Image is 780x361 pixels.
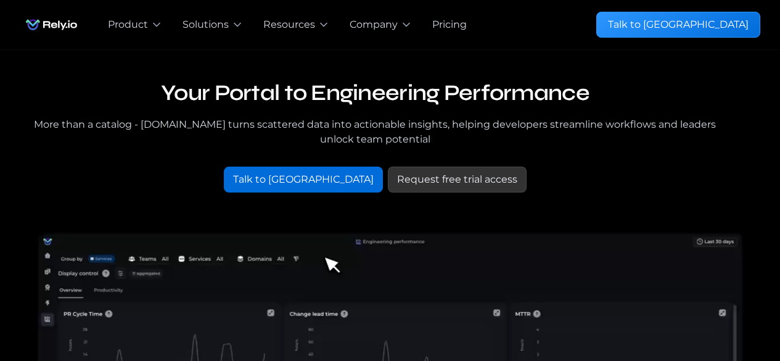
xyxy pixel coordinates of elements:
a: Talk to [GEOGRAPHIC_DATA] [596,12,760,38]
div: Talk to [GEOGRAPHIC_DATA] [233,172,374,187]
div: Request free trial access [397,172,517,187]
a: home [20,12,83,37]
div: Company [350,17,398,32]
div: Resources [263,17,315,32]
a: Talk to [GEOGRAPHIC_DATA] [224,167,383,193]
div: Solutions [183,17,229,32]
a: Request free trial access [388,167,527,193]
a: Pricing [432,17,467,32]
div: More than a catalog - [DOMAIN_NAME] turns scattered data into actionable insights, helping develo... [20,117,731,147]
h1: Your Portal to Engineering Performance [20,80,731,107]
div: Product [108,17,148,32]
div: Talk to [GEOGRAPHIC_DATA] [608,17,749,32]
img: Rely.io logo [20,12,83,37]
